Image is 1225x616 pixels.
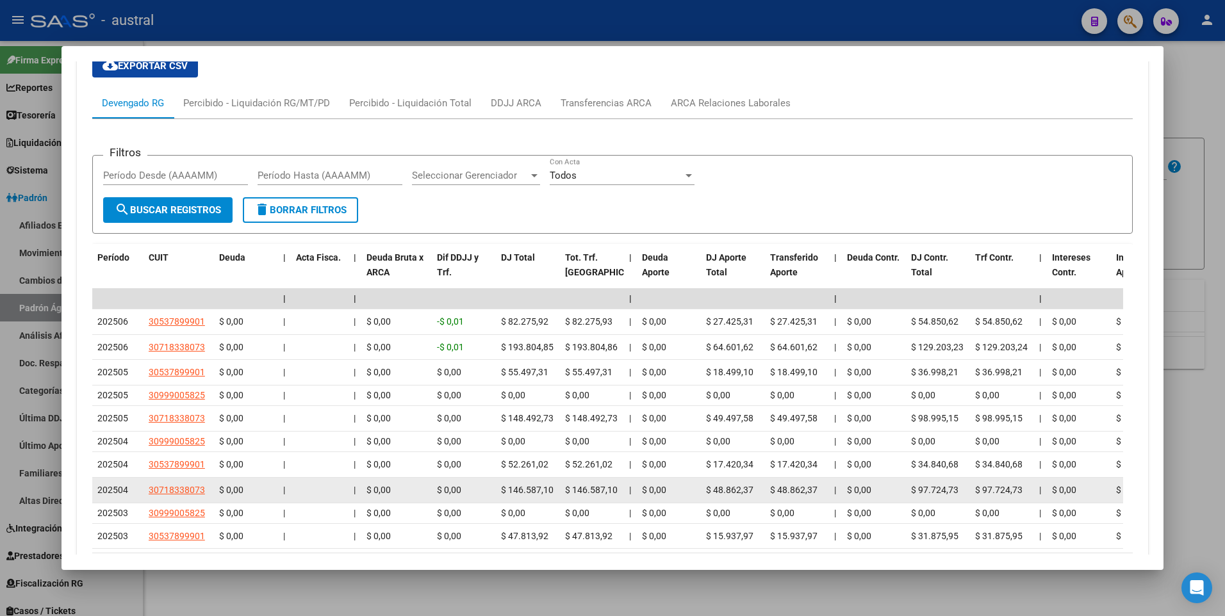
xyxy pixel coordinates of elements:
[97,342,128,352] span: 202506
[642,459,666,469] span: $ 0,00
[1052,485,1076,495] span: $ 0,00
[1052,413,1076,423] span: $ 0,00
[437,390,461,400] span: $ 0,00
[77,24,1149,616] div: Aportes y Contribuciones del Afiliado: 20343721383
[706,252,746,277] span: DJ Aporte Total
[629,459,631,469] span: |
[366,367,391,377] span: $ 0,00
[283,390,285,400] span: |
[706,436,730,446] span: $ 0,00
[906,244,970,300] datatable-header-cell: DJ Contr. Total
[706,342,753,352] span: $ 64.601,62
[349,96,472,110] div: Percibido - Liquidación Total
[847,413,871,423] span: $ 0,00
[115,202,130,217] mat-icon: search
[1039,367,1041,377] span: |
[565,413,618,423] span: $ 148.492,73
[183,96,330,110] div: Percibido - Liquidación RG/MT/PD
[642,485,666,495] span: $ 0,00
[97,459,128,469] span: 202504
[366,252,423,277] span: Deuda Bruta x ARCA
[437,316,464,327] span: -$ 0,01
[354,293,356,304] span: |
[770,436,794,446] span: $ 0,00
[911,252,948,277] span: DJ Contr. Total
[642,367,666,377] span: $ 0,00
[219,390,243,400] span: $ 0,00
[629,367,631,377] span: |
[354,252,356,263] span: |
[278,244,291,300] datatable-header-cell: |
[629,390,631,400] span: |
[437,436,461,446] span: $ 0,00
[701,244,765,300] datatable-header-cell: DJ Aporte Total
[219,252,245,263] span: Deuda
[629,252,632,263] span: |
[765,244,829,300] datatable-header-cell: Transferido Aporte
[975,485,1023,495] span: $ 97.724,73
[706,531,753,541] span: $ 15.937,97
[219,485,243,495] span: $ 0,00
[501,436,525,446] span: $ 0,00
[1111,244,1175,300] datatable-header-cell: Intereses Aporte
[1116,252,1155,277] span: Intereses Aporte
[103,58,118,73] mat-icon: cloud_download
[149,413,205,423] span: 30718338073
[565,436,589,446] span: $ 0,00
[770,508,794,518] span: $ 0,00
[283,252,286,263] span: |
[975,508,999,518] span: $ 0,00
[975,413,1023,423] span: $ 98.995,15
[283,485,285,495] span: |
[770,485,818,495] span: $ 48.862,37
[706,485,753,495] span: $ 48.862,37
[629,316,631,327] span: |
[283,342,285,352] span: |
[642,390,666,400] span: $ 0,00
[911,508,935,518] span: $ 0,00
[103,60,188,72] span: Exportar CSV
[1034,244,1047,300] datatable-header-cell: |
[706,413,753,423] span: $ 49.497,58
[219,436,243,446] span: $ 0,00
[97,413,128,423] span: 202505
[283,413,285,423] span: |
[624,244,637,300] datatable-header-cell: |
[501,342,554,352] span: $ 193.804,85
[366,436,391,446] span: $ 0,00
[911,485,958,495] span: $ 97.724,73
[243,197,358,223] button: Borrar Filtros
[671,96,791,110] div: ARCA Relaciones Laborales
[219,342,243,352] span: $ 0,00
[437,413,461,423] span: $ 0,00
[847,459,871,469] span: $ 0,00
[501,390,525,400] span: $ 0,00
[354,436,356,446] span: |
[366,316,391,327] span: $ 0,00
[283,316,285,327] span: |
[642,413,666,423] span: $ 0,00
[437,508,461,518] span: $ 0,00
[629,531,631,541] span: |
[1039,293,1042,304] span: |
[354,508,356,518] span: |
[642,252,670,277] span: Deuda Aporte
[834,531,836,541] span: |
[92,54,198,77] button: Exportar CSV
[366,342,391,352] span: $ 0,00
[565,316,612,327] span: $ 82.275,93
[291,244,349,300] datatable-header-cell: Acta Fisca.
[103,197,233,223] button: Buscar Registros
[847,367,871,377] span: $ 0,00
[149,252,169,263] span: CUIT
[1116,342,1140,352] span: $ 0,00
[437,342,464,352] span: -$ 0,01
[149,367,205,377] span: 30537899901
[975,531,1023,541] span: $ 31.875,95
[1039,252,1042,263] span: |
[366,413,391,423] span: $ 0,00
[1116,413,1140,423] span: $ 0,00
[115,204,221,216] span: Buscar Registros
[975,316,1023,327] span: $ 54.850,62
[1052,436,1076,446] span: $ 0,00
